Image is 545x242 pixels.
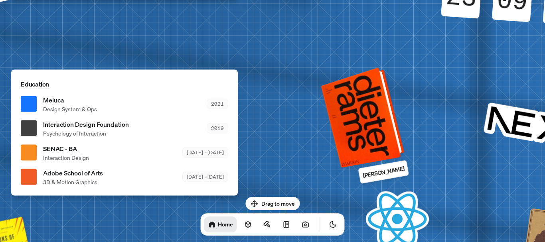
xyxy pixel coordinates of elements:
span: Meiuca [43,95,97,104]
span: Adobe School of Arts [43,168,103,177]
a: Home [204,216,237,232]
span: Design System & Ops [43,104,97,113]
div: 2021 [207,99,228,109]
p: Education [21,79,228,89]
div: [DATE] - [DATE] [182,172,228,182]
span: SENAC - BA [43,144,89,153]
span: 3D & Motion Graphics [43,177,103,186]
span: Interaction Design [43,153,89,161]
h1: Home [218,220,233,228]
span: Psychology of Interaction [43,129,129,137]
button: Toggle Theme [325,216,341,232]
span: Interaction Design Foundation [43,119,129,129]
div: 2019 [207,123,228,133]
div: [DATE] - [DATE] [182,148,228,157]
p: [PERSON_NAME] [362,164,405,179]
